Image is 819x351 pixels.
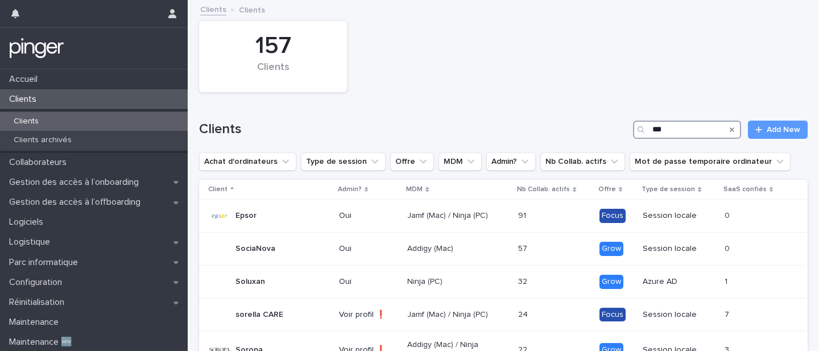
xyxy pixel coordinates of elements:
[599,275,623,289] div: Grow
[235,211,257,221] p: Epsor
[725,242,732,254] p: 0
[643,211,715,221] p: Session locale
[407,244,489,254] p: Addigy (Mac)
[5,117,48,126] p: Clients
[486,152,536,171] button: Admin?
[599,242,623,256] div: Grow
[5,74,47,85] p: Accueil
[633,121,741,139] input: Search
[723,183,767,196] p: SaaS confiés
[390,152,434,171] button: Offre
[339,310,398,320] p: Voir profil ❗
[339,277,398,287] p: Oui
[407,277,489,287] p: Ninja (PC)
[5,257,87,268] p: Parc informatique
[5,297,73,308] p: Réinitialisation
[208,183,227,196] p: Client
[218,32,328,60] div: 157
[199,121,628,138] h1: Clients
[5,237,59,247] p: Logistique
[199,200,808,233] tr: EpsorOuiJamf (Mac) / Ninja (PC)9191 FocusSession locale00
[218,61,328,85] div: Clients
[598,183,616,196] p: Offre
[518,242,530,254] p: 57
[5,135,81,145] p: Clients archivés
[5,157,76,168] p: Collaborateurs
[5,337,81,348] p: Maintenance 🆕
[5,94,45,105] p: Clients
[599,308,626,322] div: Focus
[599,209,626,223] div: Focus
[643,310,715,320] p: Session locale
[725,209,732,221] p: 0
[199,298,808,331] tr: sorella CAREVoir profil ❗Jamf (Mac) / Ninja (PC)2424 FocusSession locale77
[725,275,730,287] p: 1
[5,197,150,208] p: Gestion des accès à l’offboarding
[518,308,530,320] p: 24
[239,3,265,15] p: Clients
[407,211,489,221] p: Jamf (Mac) / Ninja (PC)
[540,152,625,171] button: Nb Collab. actifs
[642,183,695,196] p: Type de session
[518,209,528,221] p: 91
[725,308,731,320] p: 7
[200,2,226,15] a: Clients
[235,310,283,320] p: sorella CARE
[235,244,275,254] p: SociaNova
[339,244,398,254] p: Oui
[199,232,808,265] tr: SociaNovaOuiAddigy (Mac)5757 GrowSession locale00
[643,244,715,254] p: Session locale
[407,310,489,320] p: Jamf (Mac) / Ninja (PC)
[518,275,530,287] p: 32
[9,37,64,60] img: mTgBEunGTSyRkCgitkcU
[748,121,808,139] a: Add New
[406,183,423,196] p: MDM
[5,277,71,288] p: Configuration
[301,152,386,171] button: Type de session
[338,183,362,196] p: Admin?
[339,211,398,221] p: Oui
[767,126,800,134] span: Add New
[5,177,148,188] p: Gestion des accès à l’onboarding
[199,265,808,298] tr: SoluxanOuiNinja (PC)3232 GrowAzure AD11
[643,277,715,287] p: Azure AD
[5,217,52,228] p: Logiciels
[439,152,482,171] button: MDM
[630,152,791,171] button: Mot de passe temporaire ordinateur
[235,277,265,287] p: Soluxan
[199,152,296,171] button: Achat d'ordinateurs
[5,317,68,328] p: Maintenance
[517,183,570,196] p: Nb Collab. actifs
